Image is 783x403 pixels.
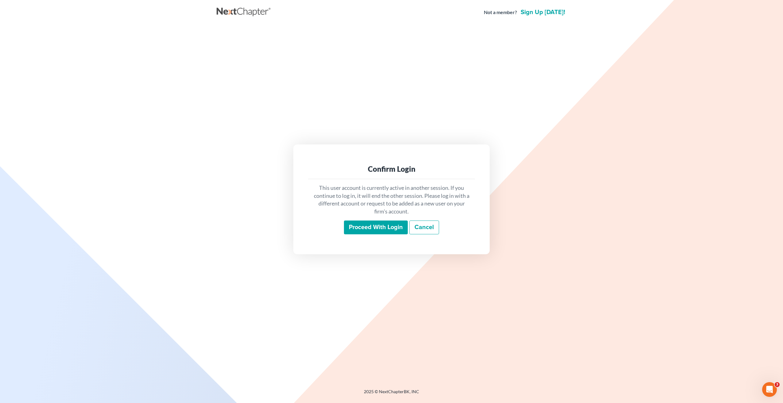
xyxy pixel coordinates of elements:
div: 2025 © NextChapterBK, INC [217,389,566,400]
input: Proceed with login [344,221,408,235]
span: 3 [775,382,780,387]
a: Sign up [DATE]! [519,9,566,15]
strong: Not a member? [484,9,517,16]
p: This user account is currently active in another session. If you continue to log in, it will end ... [313,184,470,216]
iframe: Intercom live chat [762,382,777,397]
div: Confirm Login [313,164,470,174]
a: Cancel [409,221,439,235]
